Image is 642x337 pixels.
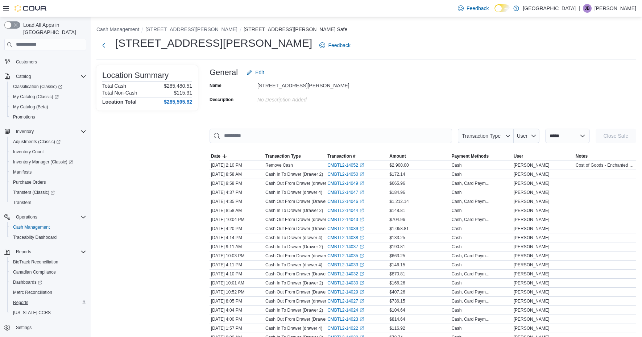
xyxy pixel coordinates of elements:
[388,152,450,161] button: Amount
[360,190,364,195] svg: External link
[10,223,53,232] a: Cash Management
[13,58,40,66] a: Customers
[210,251,264,260] div: [DATE] 10:03 PM
[327,171,364,177] a: CMBTL2-14050External link
[265,208,323,213] p: Cash In To Drawer (Drawer 2)
[1,126,89,137] button: Inventory
[360,290,364,294] svg: External link
[360,281,364,285] svg: External link
[7,112,89,122] button: Promotions
[389,316,405,322] span: $814.64
[10,198,34,207] a: Transfers
[10,198,86,207] span: Transfers
[16,129,34,134] span: Inventory
[7,147,89,157] button: Inventory Count
[576,162,635,168] span: Cost of Goods - Enchanted Botanicals - Skunk Bags Purchase
[10,298,31,307] a: Reports
[265,199,332,204] p: Cash Out From Drawer (Drawer 2)
[10,92,86,101] span: My Catalog (Classic)
[1,247,89,257] button: Reports
[327,208,364,213] a: CMBTL2-14044External link
[451,162,461,168] div: Cash
[7,177,89,187] button: Purchase Orders
[576,153,588,159] span: Notes
[210,279,264,287] div: [DATE] 10:01 AM
[210,179,264,188] div: [DATE] 9:58 PM
[360,236,364,240] svg: External link
[13,279,42,285] span: Dashboards
[265,325,322,331] p: Cash In To Drawer (drawer 4)
[451,171,461,177] div: Cash
[7,157,89,167] a: Inventory Manager (Classic)
[585,4,590,13] span: JB
[514,262,550,268] span: [PERSON_NAME]
[10,168,34,176] a: Manifests
[210,306,264,315] div: [DATE] 4:04 PM
[1,212,89,222] button: Operations
[10,147,86,156] span: Inventory Count
[13,213,40,221] button: Operations
[13,213,86,221] span: Operations
[13,57,86,66] span: Customers
[360,208,364,213] svg: External link
[257,94,355,103] div: No Description added
[7,257,89,267] button: BioTrack Reconciliation
[360,263,364,267] svg: External link
[579,4,580,13] p: |
[389,262,405,268] span: $146.15
[7,298,89,308] button: Reports
[13,72,34,81] button: Catalog
[326,152,388,161] button: Transaction #
[327,325,364,331] a: CMBTL2-14022External link
[327,316,364,322] a: CMBTL2-14023External link
[389,325,405,331] span: $116.92
[389,190,405,195] span: $184.96
[10,137,86,146] span: Adjustments (Classic)
[210,197,264,206] div: [DATE] 4:35 PM
[512,152,574,161] button: User
[13,179,46,185] span: Purchase Orders
[10,258,61,266] a: BioTrack Reconciliation
[102,83,126,89] h6: Total Cash
[7,232,89,242] button: Traceabilty Dashboard
[210,170,264,179] div: [DATE] 8:58 AM
[450,152,512,161] button: Payment Methods
[514,235,550,241] span: [PERSON_NAME]
[514,244,550,250] span: [PERSON_NAME]
[389,153,406,159] span: Amount
[265,253,331,259] p: Cash Out From Drawer (drawer 4)
[13,300,28,305] span: Reports
[462,133,501,139] span: Transaction Type
[210,224,264,233] div: [DATE] 4:20 PM
[574,152,636,161] button: Notes
[7,82,89,92] a: Classification (Classic)
[10,288,86,297] span: Metrc Reconciliation
[327,280,364,286] a: CMBTL2-14030External link
[360,199,364,204] svg: External link
[327,235,364,241] a: CMBTL2-14038External link
[389,307,405,313] span: $104.64
[210,161,264,170] div: [DATE] 2:10 PM
[327,153,355,159] span: Transaction #
[210,188,264,197] div: [DATE] 4:37 PM
[16,249,31,255] span: Reports
[210,324,264,333] div: [DATE] 1:57 PM
[13,247,34,256] button: Reports
[211,153,220,159] span: Date
[389,162,409,168] span: $2,900.00
[257,80,355,88] div: [STREET_ADDRESS][PERSON_NAME]
[13,259,58,265] span: BioTrack Reconciliation
[96,26,139,32] button: Cash Management
[210,152,264,161] button: Date
[327,271,364,277] a: CMBTL2-14032External link
[265,307,323,313] p: Cash In To Drawer (Drawer 2)
[389,244,405,250] span: $190.81
[210,215,264,224] div: [DATE] 10:04 PM
[389,298,405,304] span: $736.15
[451,253,489,259] div: Cash, Card Paym...
[13,310,51,316] span: [US_STATE] CCRS
[360,181,364,186] svg: External link
[451,153,489,159] span: Payment Methods
[13,200,31,205] span: Transfers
